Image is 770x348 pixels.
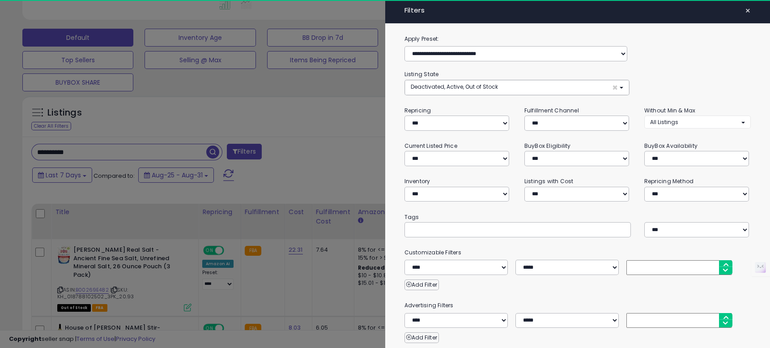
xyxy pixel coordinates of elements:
[404,279,439,290] button: Add Filter
[612,83,618,92] span: ×
[398,301,757,310] small: Advertising Filters
[524,107,579,114] small: Fulfillment Channel
[741,4,754,17] button: ×
[524,142,571,150] small: BuyBox Eligibility
[404,107,431,114] small: Repricing
[644,142,698,150] small: BuyBox Availability
[650,118,678,126] span: All Listings
[398,212,757,222] small: Tags
[398,34,757,44] label: Apply Preset:
[404,7,751,14] h4: Filters
[411,83,498,90] span: Deactivated, Active, Out of Stock
[644,177,694,185] small: Repricing Method
[644,116,751,129] button: All Listings
[745,4,751,17] span: ×
[524,177,574,185] small: Listings with Cost
[404,142,457,150] small: Current Listed Price
[404,70,439,78] small: Listing State
[398,248,757,258] small: Customizable Filters
[404,177,430,185] small: Inventory
[644,107,696,114] small: Without Min & Max
[405,80,629,95] button: Deactivated, Active, Out of Stock ×
[404,332,439,343] button: Add Filter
